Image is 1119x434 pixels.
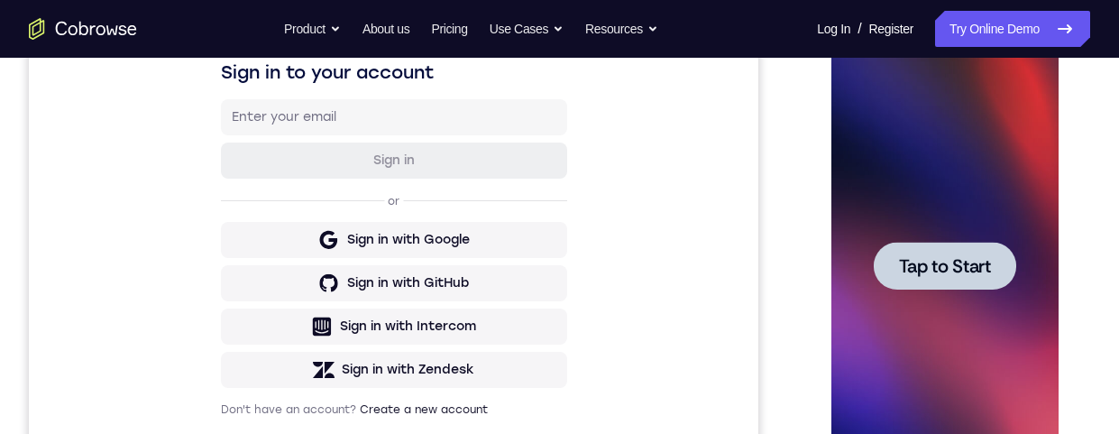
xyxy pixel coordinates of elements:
[858,18,861,40] span: /
[311,382,447,400] div: Sign in with Intercom
[192,286,538,322] button: Sign in with Google
[431,11,467,47] a: Pricing
[192,373,538,409] button: Sign in with Intercom
[362,11,409,47] a: About us
[318,295,441,313] div: Sign in with Google
[817,11,850,47] a: Log In
[29,18,137,40] a: Go to the home page
[935,11,1090,47] a: Try Online Demo
[490,11,564,47] button: Use Cases
[284,11,341,47] button: Product
[203,172,527,190] input: Enter your email
[192,329,538,365] button: Sign in with GitHub
[355,258,374,272] p: or
[192,124,538,149] h1: Sign in to your account
[56,242,198,290] button: Tap to Start
[192,207,538,243] button: Sign in
[318,338,440,356] div: Sign in with GitHub
[869,11,913,47] a: Register
[81,257,173,275] span: Tap to Start
[585,11,658,47] button: Resources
